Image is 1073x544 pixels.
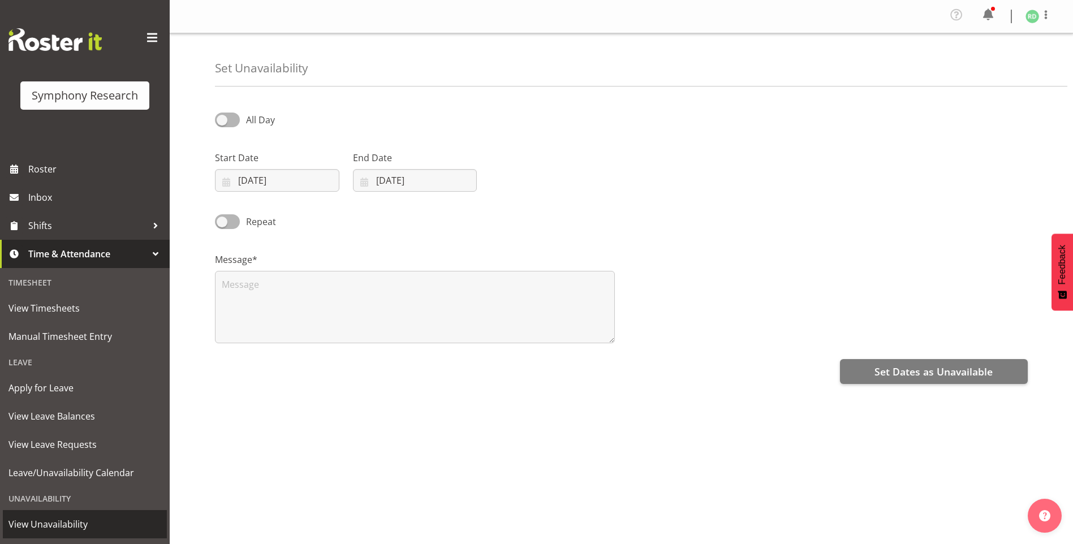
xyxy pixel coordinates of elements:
[3,402,167,430] a: View Leave Balances
[3,487,167,510] div: Unavailability
[874,364,993,379] span: Set Dates as Unavailable
[8,408,161,425] span: View Leave Balances
[3,322,167,351] a: Manual Timesheet Entry
[215,253,615,266] label: Message*
[215,62,308,75] h4: Set Unavailability
[840,359,1028,384] button: Set Dates as Unavailable
[1039,510,1050,521] img: help-xxl-2.png
[8,28,102,51] img: Rosterit website logo
[8,464,161,481] span: Leave/Unavailability Calendar
[1025,10,1039,23] img: reena-docker5425.jpg
[3,271,167,294] div: Timesheet
[3,510,167,538] a: View Unavailability
[215,169,339,192] input: Click to select...
[28,245,147,262] span: Time & Attendance
[8,436,161,453] span: View Leave Requests
[1052,234,1073,310] button: Feedback - Show survey
[8,379,161,396] span: Apply for Leave
[28,161,164,178] span: Roster
[246,114,275,126] span: All Day
[28,189,164,206] span: Inbox
[3,374,167,402] a: Apply for Leave
[8,516,161,533] span: View Unavailability
[3,459,167,487] a: Leave/Unavailability Calendar
[215,151,339,165] label: Start Date
[8,300,161,317] span: View Timesheets
[353,169,477,192] input: Click to select...
[353,151,477,165] label: End Date
[28,217,147,234] span: Shifts
[8,328,161,345] span: Manual Timesheet Entry
[32,87,138,104] div: Symphony Research
[3,294,167,322] a: View Timesheets
[240,215,276,228] span: Repeat
[1057,245,1067,284] span: Feedback
[3,351,167,374] div: Leave
[3,430,167,459] a: View Leave Requests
